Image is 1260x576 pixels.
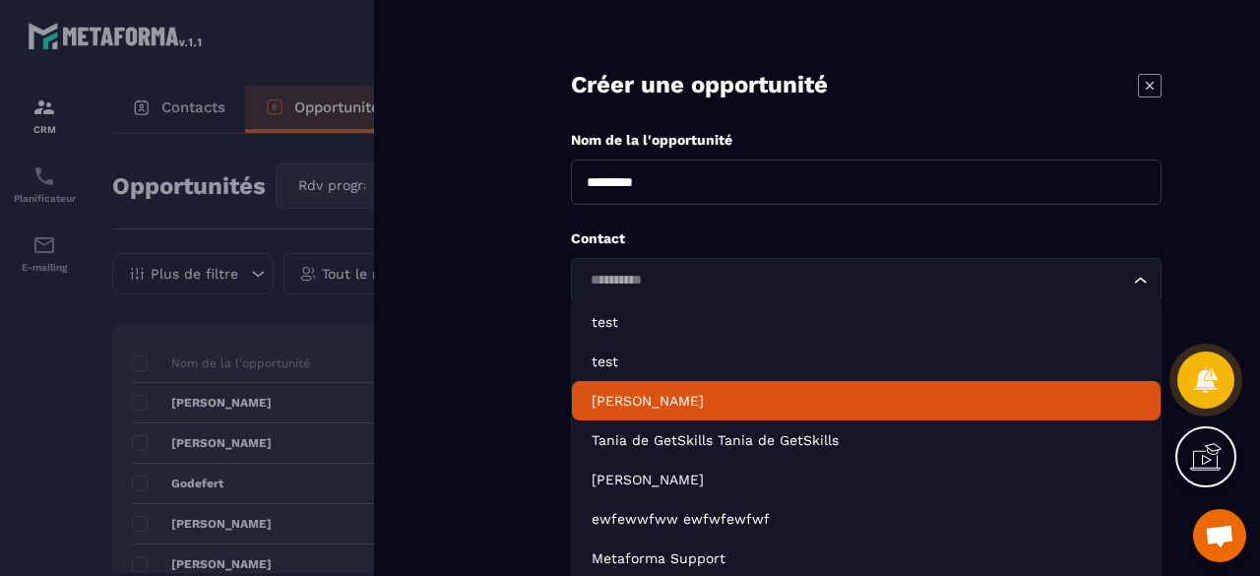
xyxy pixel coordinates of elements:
[592,430,1141,450] p: Tania de GetSkills Tania de GetSkills
[592,509,1141,529] p: ewfewwfww ewfwfewfwf
[584,270,1129,291] input: Search for option
[571,69,828,101] p: Créer une opportunité
[592,352,1141,371] p: test
[571,131,1162,150] p: Nom de la l'opportunité
[592,312,1141,332] p: test
[592,548,1141,568] p: Metaforma Support
[592,470,1141,489] p: Julien BRISSET
[571,258,1162,303] div: Search for option
[1193,509,1246,562] a: Ouvrir le chat
[571,229,1162,248] p: Contact
[592,391,1141,411] p: Assya BELAOUD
